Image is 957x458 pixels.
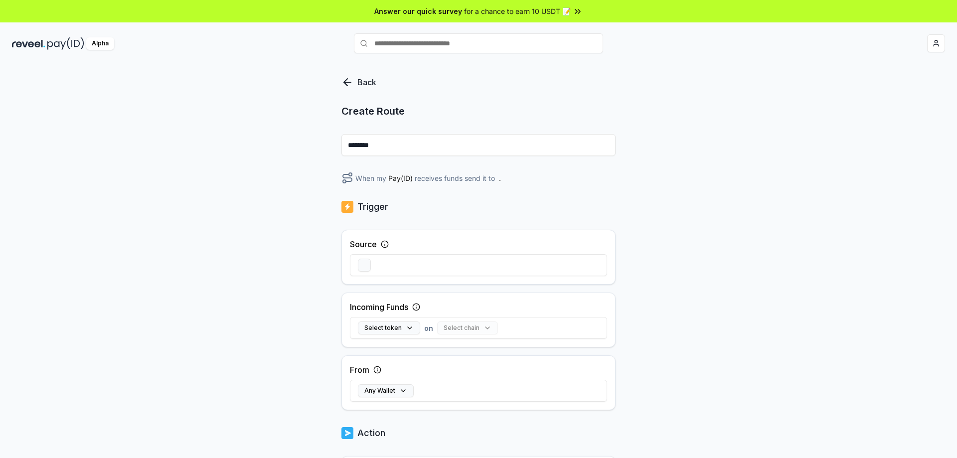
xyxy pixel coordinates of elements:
[357,426,385,440] p: Action
[350,364,369,376] label: From
[341,200,353,214] img: logo
[86,37,114,50] div: Alpha
[357,200,388,214] p: Trigger
[358,384,414,397] button: Any Wallet
[374,6,462,16] span: Answer our quick survey
[341,426,353,440] img: logo
[341,172,616,184] div: When my receives funds send it to
[357,76,376,88] p: Back
[47,37,84,50] img: pay_id
[12,37,45,50] img: reveel_dark
[499,173,501,183] span: .
[350,301,408,313] label: Incoming Funds
[341,104,616,118] p: Create Route
[388,173,413,183] span: Pay(ID)
[424,323,433,333] span: on
[350,238,377,250] label: Source
[358,321,420,334] button: Select token
[464,6,571,16] span: for a chance to earn 10 USDT 📝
